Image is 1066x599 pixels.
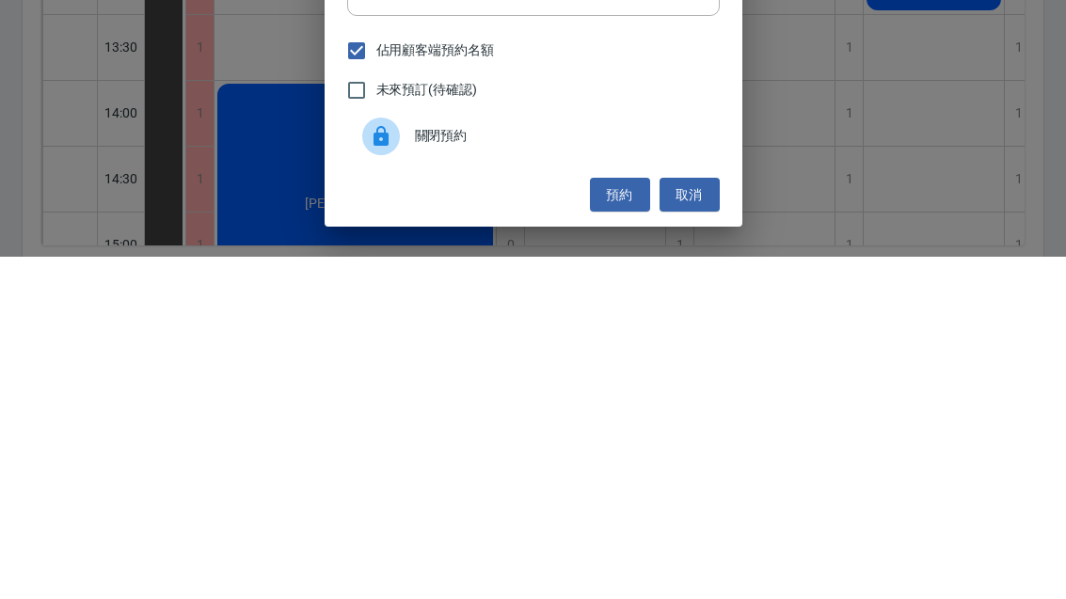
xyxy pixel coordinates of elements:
[376,422,478,442] span: 未來預訂(待確認)
[415,468,705,488] span: 關閉預約
[660,520,720,555] button: 取消
[590,520,650,555] button: 預約
[347,175,720,226] div: 30分鐘
[376,383,495,402] span: 佔用顧客端預約名額
[360,166,400,181] label: 服務時長
[347,452,720,505] div: 關閉預約
[360,35,406,49] label: 顧客電話
[360,101,406,115] label: 顧客姓名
